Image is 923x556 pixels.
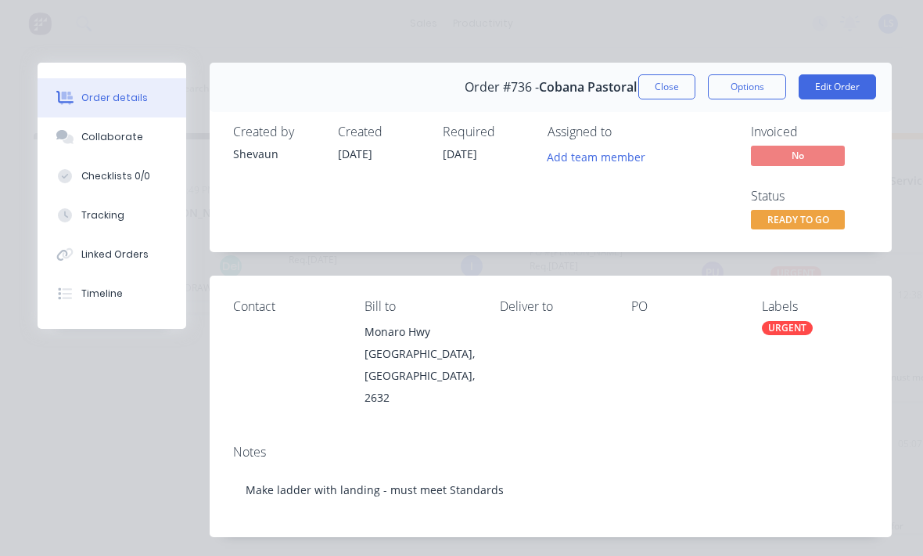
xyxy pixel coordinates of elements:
div: Monaro Hwy [365,321,475,343]
div: Contact [233,299,339,314]
button: Tracking [38,196,186,235]
span: No [751,146,845,165]
div: Notes [233,445,868,460]
button: Collaborate [38,117,186,157]
div: Tracking [81,208,124,222]
div: [GEOGRAPHIC_DATA], [GEOGRAPHIC_DATA], 2632 [365,343,475,409]
button: Close [638,74,695,99]
div: Collaborate [81,130,143,144]
span: [DATE] [338,146,372,161]
span: Order #736 - [465,80,539,95]
div: Timeline [81,287,123,301]
span: Cobana Pastoral [539,80,637,95]
button: READY TO GO [751,210,845,233]
div: Labels [762,299,868,314]
div: URGENT [762,321,813,335]
div: Make ladder with landing - must meet Standards [233,466,868,514]
button: Checklists 0/0 [38,157,186,196]
div: Order details [81,91,148,105]
span: READY TO GO [751,210,845,229]
span: [DATE] [443,146,477,161]
button: Order details [38,78,186,117]
button: Edit Order [799,74,876,99]
div: Checklists 0/0 [81,169,150,183]
div: Status [751,189,868,204]
div: Created by [233,125,319,139]
div: Invoiced [751,125,868,139]
div: Linked Orders [81,247,149,262]
button: Add team member [548,146,654,167]
div: Created [338,125,424,139]
button: Add team member [539,146,654,167]
div: Monaro Hwy[GEOGRAPHIC_DATA], [GEOGRAPHIC_DATA], 2632 [365,321,475,409]
button: Timeline [38,274,186,313]
div: Bill to [365,299,475,314]
div: Required [443,125,529,139]
div: Shevaun [233,146,319,162]
div: Deliver to [500,299,606,314]
button: Linked Orders [38,235,186,274]
button: Options [708,74,786,99]
div: PO [631,299,738,314]
div: Assigned to [548,125,704,139]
